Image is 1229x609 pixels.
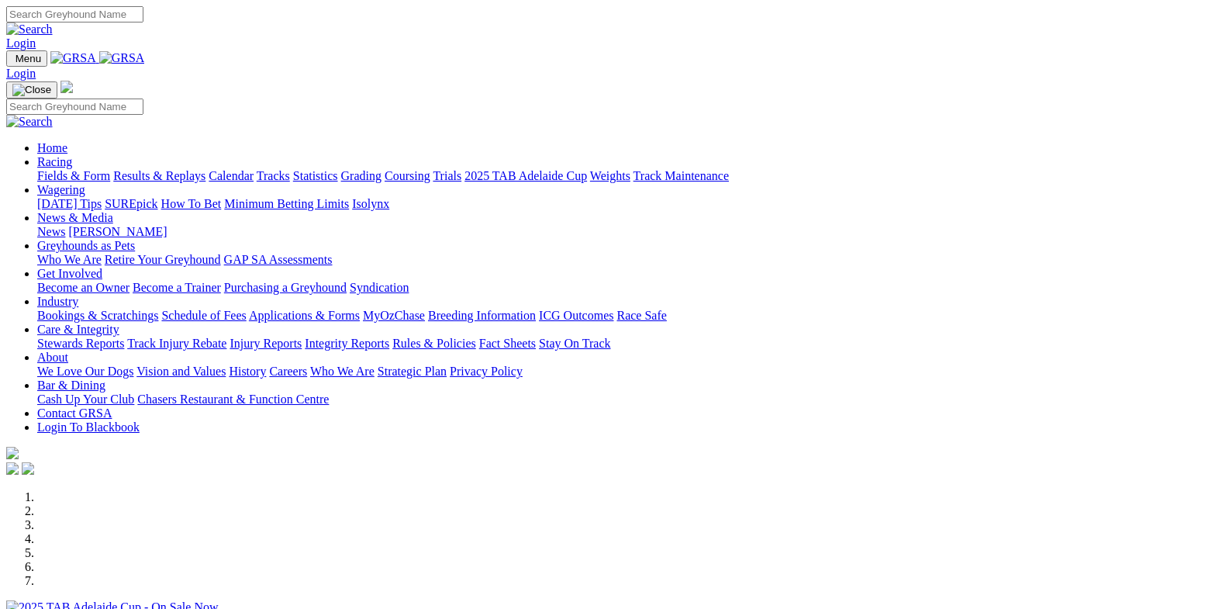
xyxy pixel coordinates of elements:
[305,337,389,350] a: Integrity Reports
[37,323,119,336] a: Care & Integrity
[37,183,85,196] a: Wagering
[479,337,536,350] a: Fact Sheets
[539,309,613,322] a: ICG Outcomes
[37,169,1223,183] div: Racing
[616,309,666,322] a: Race Safe
[161,309,246,322] a: Schedule of Fees
[392,337,476,350] a: Rules & Policies
[137,393,329,406] a: Chasers Restaurant & Function Centre
[6,81,57,99] button: Toggle navigation
[224,197,349,210] a: Minimum Betting Limits
[16,53,41,64] span: Menu
[464,169,587,182] a: 2025 TAB Adelaide Cup
[37,239,135,252] a: Greyhounds as Pets
[37,253,102,266] a: Who We Are
[37,281,1223,295] div: Get Involved
[378,365,447,378] a: Strategic Plan
[257,169,290,182] a: Tracks
[37,225,1223,239] div: News & Media
[105,197,157,210] a: SUREpick
[37,267,102,280] a: Get Involved
[230,337,302,350] a: Injury Reports
[37,337,1223,351] div: Care & Integrity
[37,407,112,420] a: Contact GRSA
[37,420,140,434] a: Login To Blackbook
[224,253,333,266] a: GAP SA Assessments
[352,197,389,210] a: Isolynx
[37,281,129,294] a: Become an Owner
[6,22,53,36] img: Search
[6,36,36,50] a: Login
[37,295,78,308] a: Industry
[99,51,145,65] img: GRSA
[37,309,158,322] a: Bookings & Scratchings
[37,379,105,392] a: Bar & Dining
[37,337,124,350] a: Stewards Reports
[6,115,53,129] img: Search
[209,169,254,182] a: Calendar
[6,447,19,459] img: logo-grsa-white.png
[249,309,360,322] a: Applications & Forms
[22,462,34,475] img: twitter.svg
[633,169,729,182] a: Track Maintenance
[127,337,226,350] a: Track Injury Rebate
[363,309,425,322] a: MyOzChase
[6,67,36,80] a: Login
[229,365,266,378] a: History
[385,169,430,182] a: Coursing
[37,351,68,364] a: About
[37,197,1223,211] div: Wagering
[37,365,1223,379] div: About
[224,281,347,294] a: Purchasing a Greyhound
[6,6,143,22] input: Search
[161,197,222,210] a: How To Bet
[433,169,461,182] a: Trials
[6,462,19,475] img: facebook.svg
[37,365,133,378] a: We Love Our Dogs
[37,155,72,168] a: Racing
[50,51,96,65] img: GRSA
[37,393,1223,407] div: Bar & Dining
[539,337,610,350] a: Stay On Track
[310,365,375,378] a: Who We Are
[136,365,226,378] a: Vision and Values
[450,365,523,378] a: Privacy Policy
[68,225,167,238] a: [PERSON_NAME]
[37,141,67,154] a: Home
[37,309,1223,323] div: Industry
[60,81,73,93] img: logo-grsa-white.png
[12,84,51,96] img: Close
[269,365,307,378] a: Careers
[350,281,409,294] a: Syndication
[341,169,381,182] a: Grading
[428,309,536,322] a: Breeding Information
[105,253,221,266] a: Retire Your Greyhound
[6,50,47,67] button: Toggle navigation
[6,99,143,115] input: Search
[37,253,1223,267] div: Greyhounds as Pets
[37,211,113,224] a: News & Media
[293,169,338,182] a: Statistics
[37,225,65,238] a: News
[37,197,102,210] a: [DATE] Tips
[113,169,205,182] a: Results & Replays
[590,169,630,182] a: Weights
[37,393,134,406] a: Cash Up Your Club
[37,169,110,182] a: Fields & Form
[133,281,221,294] a: Become a Trainer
